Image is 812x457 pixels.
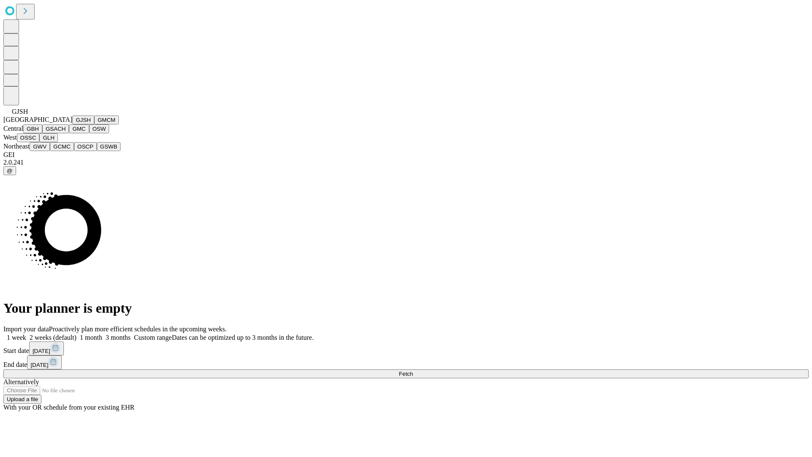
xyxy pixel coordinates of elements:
[172,334,313,341] span: Dates can be optimized up to 3 months in the future.
[74,142,97,151] button: OSCP
[3,369,809,378] button: Fetch
[42,124,69,133] button: GSACH
[23,124,42,133] button: GBH
[3,395,41,404] button: Upload a file
[3,143,30,150] span: Northeast
[134,334,172,341] span: Custom range
[3,378,39,385] span: Alternatively
[97,142,121,151] button: GSWB
[399,371,413,377] span: Fetch
[3,151,809,159] div: GEI
[72,116,94,124] button: GJSH
[7,334,26,341] span: 1 week
[106,334,131,341] span: 3 months
[12,108,28,115] span: GJSH
[17,133,40,142] button: OSSC
[33,348,50,354] span: [DATE]
[3,404,134,411] span: With your OR schedule from your existing EHR
[3,300,809,316] h1: Your planner is empty
[30,334,77,341] span: 2 weeks (default)
[3,134,17,141] span: West
[69,124,89,133] button: GMC
[29,341,64,355] button: [DATE]
[50,142,74,151] button: GCMC
[3,325,49,333] span: Import your data
[27,355,62,369] button: [DATE]
[39,133,58,142] button: GLH
[49,325,227,333] span: Proactively plan more efficient schedules in the upcoming weeks.
[7,168,13,174] span: @
[30,142,50,151] button: GWV
[94,116,119,124] button: GMCM
[3,159,809,166] div: 2.0.241
[80,334,102,341] span: 1 month
[3,341,809,355] div: Start date
[30,362,48,368] span: [DATE]
[3,125,23,132] span: Central
[3,355,809,369] div: End date
[3,116,72,123] span: [GEOGRAPHIC_DATA]
[89,124,110,133] button: OSW
[3,166,16,175] button: @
